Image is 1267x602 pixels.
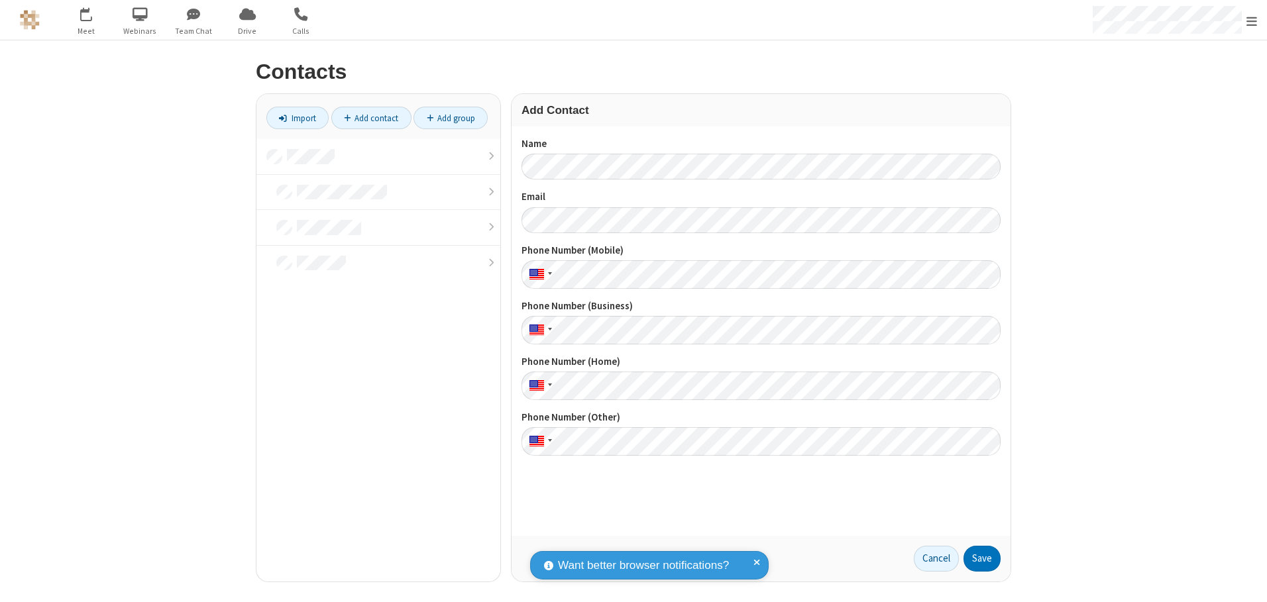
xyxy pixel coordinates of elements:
[223,25,272,37] span: Drive
[62,25,111,37] span: Meet
[256,60,1011,83] h2: Contacts
[964,546,1001,572] button: Save
[413,107,488,129] a: Add group
[522,136,1001,152] label: Name
[558,557,729,574] span: Want better browser notifications?
[522,372,556,400] div: United States: + 1
[522,243,1001,258] label: Phone Number (Mobile)
[522,316,556,344] div: United States: + 1
[522,260,556,289] div: United States: + 1
[522,427,556,456] div: United States: + 1
[522,354,1001,370] label: Phone Number (Home)
[20,10,40,30] img: QA Selenium DO NOT DELETE OR CHANGE
[169,25,219,37] span: Team Chat
[331,107,412,129] a: Add contact
[115,25,165,37] span: Webinars
[914,546,959,572] a: Cancel
[522,410,1001,425] label: Phone Number (Other)
[89,7,98,17] div: 9
[266,107,329,129] a: Import
[276,25,326,37] span: Calls
[522,189,1001,205] label: Email
[522,299,1001,314] label: Phone Number (Business)
[522,104,1001,117] h3: Add Contact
